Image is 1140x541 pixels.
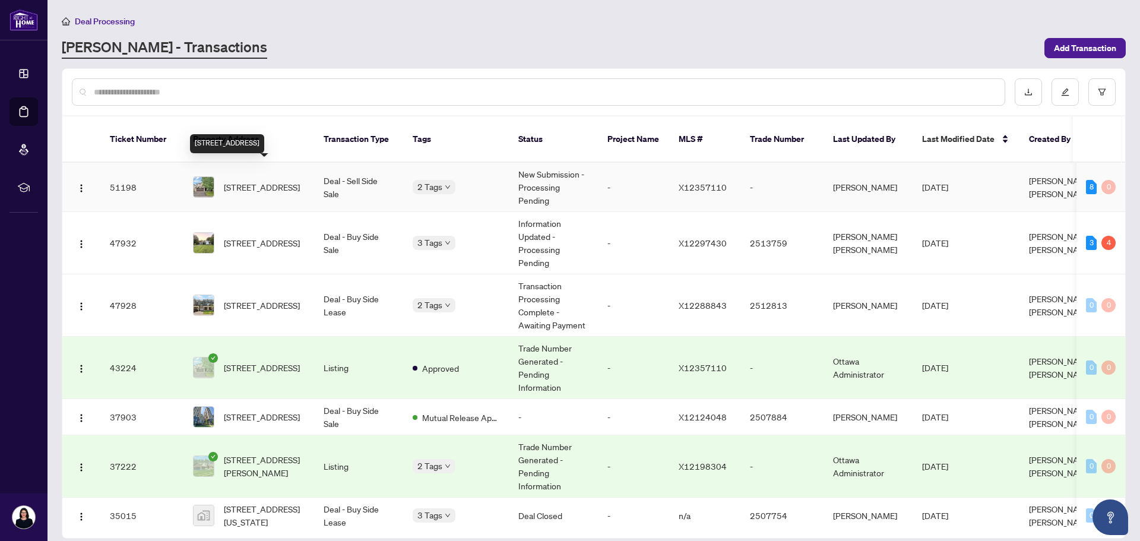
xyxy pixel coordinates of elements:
[224,299,300,312] span: [STREET_ADDRESS]
[1029,231,1093,255] span: [PERSON_NAME] [PERSON_NAME]
[1086,236,1097,250] div: 3
[1086,459,1097,473] div: 0
[598,337,669,399] td: -
[1101,360,1116,375] div: 0
[1029,356,1093,379] span: [PERSON_NAME] [PERSON_NAME]
[72,358,91,377] button: Logo
[1098,88,1106,96] span: filter
[1029,175,1093,199] span: [PERSON_NAME] [PERSON_NAME]
[224,410,300,423] span: [STREET_ADDRESS]
[72,407,91,426] button: Logo
[77,463,86,472] img: Logo
[598,163,669,212] td: -
[445,302,451,308] span: down
[445,512,451,518] span: down
[824,337,913,399] td: Ottawa Administrator
[314,212,403,274] td: Deal - Buy Side Sale
[1086,508,1097,523] div: 0
[1101,180,1116,194] div: 0
[190,134,264,153] div: [STREET_ADDRESS]
[224,502,305,529] span: [STREET_ADDRESS][US_STATE]
[100,274,183,337] td: 47928
[100,212,183,274] td: 47932
[922,362,948,373] span: [DATE]
[183,116,314,163] th: Property Address
[1052,78,1079,106] button: edit
[679,510,691,521] span: n/a
[509,337,598,399] td: Trade Number Generated - Pending Information
[445,463,451,469] span: down
[1086,360,1097,375] div: 0
[824,435,913,498] td: Ottawa Administrator
[314,274,403,337] td: Deal - Buy Side Lease
[194,357,214,378] img: thumbnail-img
[1101,298,1116,312] div: 0
[9,9,38,31] img: logo
[1101,236,1116,250] div: 4
[740,274,824,337] td: 2512813
[417,180,442,194] span: 2 Tags
[417,508,442,522] span: 3 Tags
[208,353,218,363] span: check-circle
[824,498,913,534] td: [PERSON_NAME]
[194,233,214,253] img: thumbnail-img
[824,163,913,212] td: [PERSON_NAME]
[509,212,598,274] td: Information Updated - Processing Pending
[740,337,824,399] td: -
[422,411,499,424] span: Mutual Release Approved
[740,399,824,435] td: 2507884
[422,362,459,375] span: Approved
[417,298,442,312] span: 2 Tags
[824,212,913,274] td: [PERSON_NAME] [PERSON_NAME]
[922,300,948,311] span: [DATE]
[679,300,727,311] span: X12288843
[445,240,451,246] span: down
[224,453,305,479] span: [STREET_ADDRESS][PERSON_NAME]
[824,399,913,435] td: [PERSON_NAME]
[1015,78,1042,106] button: download
[824,274,913,337] td: [PERSON_NAME]
[740,498,824,534] td: 2507754
[598,212,669,274] td: -
[1088,78,1116,106] button: filter
[598,399,669,435] td: -
[77,364,86,374] img: Logo
[72,506,91,525] button: Logo
[72,457,91,476] button: Logo
[740,116,824,163] th: Trade Number
[314,435,403,498] td: Listing
[679,362,727,373] span: X12357110
[100,337,183,399] td: 43224
[1101,459,1116,473] div: 0
[1061,88,1069,96] span: edit
[314,498,403,534] td: Deal - Buy Side Lease
[679,412,727,422] span: X12124048
[100,116,183,163] th: Ticket Number
[598,498,669,534] td: -
[77,302,86,311] img: Logo
[224,236,300,249] span: [STREET_ADDRESS]
[194,407,214,427] img: thumbnail-img
[509,399,598,435] td: -
[208,452,218,461] span: check-circle
[679,238,727,248] span: X12297430
[77,184,86,193] img: Logo
[598,274,669,337] td: -
[75,16,135,27] span: Deal Processing
[1086,410,1097,424] div: 0
[1086,298,1097,312] div: 0
[194,456,214,476] img: thumbnail-img
[72,178,91,197] button: Logo
[77,413,86,423] img: Logo
[417,236,442,249] span: 3 Tags
[72,296,91,315] button: Logo
[509,435,598,498] td: Trade Number Generated - Pending Information
[100,435,183,498] td: 37222
[314,399,403,435] td: Deal - Buy Side Sale
[1086,180,1097,194] div: 8
[1092,499,1128,535] button: Open asap
[194,505,214,526] img: thumbnail-img
[509,498,598,534] td: Deal Closed
[509,116,598,163] th: Status
[740,163,824,212] td: -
